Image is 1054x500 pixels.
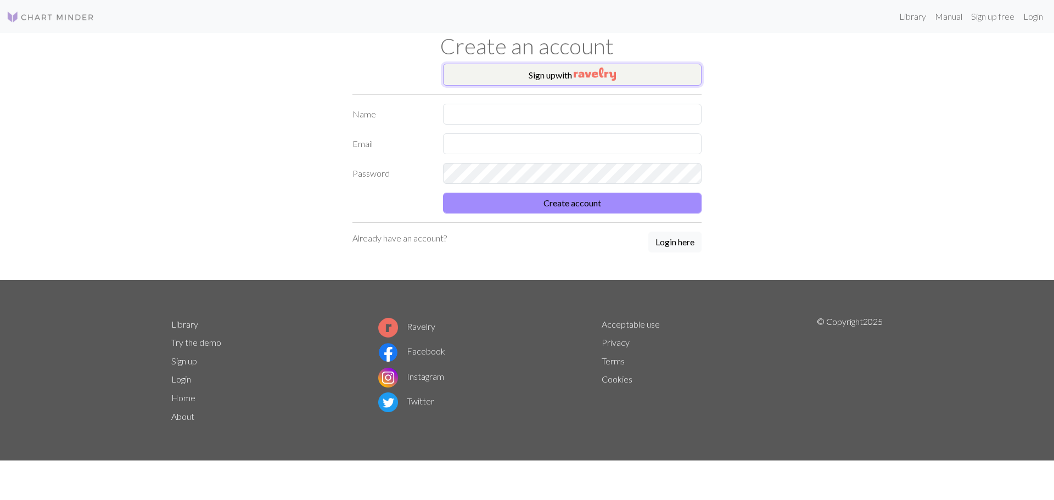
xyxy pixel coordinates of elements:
h1: Create an account [165,33,889,59]
a: Cookies [602,374,632,384]
button: Create account [443,193,702,214]
a: Try the demo [171,337,221,347]
a: Login here [648,232,702,254]
a: Login [171,374,191,384]
img: Instagram logo [378,368,398,387]
button: Sign upwith [443,64,702,86]
a: Instagram [378,371,444,381]
a: Login [1019,5,1047,27]
a: Acceptable use [602,319,660,329]
img: Twitter logo [378,392,398,412]
p: © Copyright 2025 [817,315,883,426]
img: Logo [7,10,94,24]
img: Facebook logo [378,342,398,362]
label: Name [346,104,436,125]
a: Library [171,319,198,329]
button: Login here [648,232,702,252]
a: Home [171,392,195,403]
a: Library [895,5,930,27]
a: Privacy [602,337,630,347]
a: Manual [930,5,967,27]
p: Already have an account? [352,232,447,245]
label: Email [346,133,436,154]
img: Ravelry [574,68,616,81]
a: About [171,411,194,422]
img: Ravelry logo [378,318,398,338]
a: Terms [602,356,625,366]
a: Twitter [378,396,434,406]
a: Sign up free [967,5,1019,27]
label: Password [346,163,436,184]
a: Facebook [378,346,445,356]
a: Ravelry [378,321,435,332]
a: Sign up [171,356,197,366]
